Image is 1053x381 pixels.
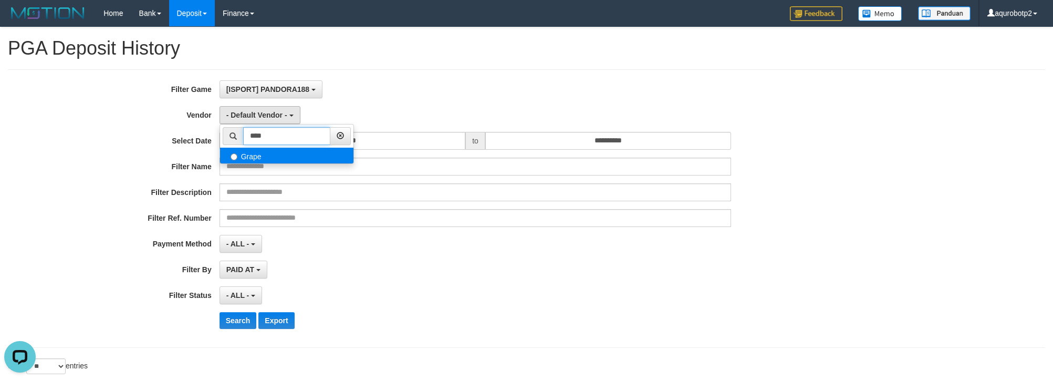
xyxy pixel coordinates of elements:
h1: PGA Deposit History [8,38,1045,59]
input: Grape [231,153,237,160]
span: - ALL - [226,291,249,300]
span: [ISPORT] PANDORA188 [226,85,309,94]
button: - Default Vendor - [220,106,300,124]
label: Grape [220,148,353,163]
span: - Default Vendor - [226,111,287,119]
img: panduan.png [918,6,971,20]
button: Open LiveChat chat widget [4,4,36,36]
select: Showentries [26,358,66,374]
button: PAID AT [220,261,267,279]
button: - ALL - [220,286,262,304]
button: [ISPORT] PANDORA188 [220,80,322,98]
span: PAID AT [226,265,254,274]
span: to [465,132,485,150]
label: Show entries [8,358,88,374]
img: Feedback.jpg [790,6,842,21]
img: Button%20Memo.svg [858,6,902,21]
button: Export [258,312,294,329]
button: Search [220,312,257,329]
span: - ALL - [226,240,249,248]
img: MOTION_logo.png [8,5,88,21]
button: - ALL - [220,235,262,253]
